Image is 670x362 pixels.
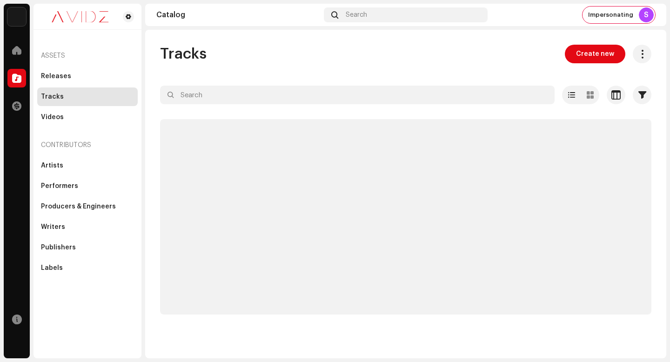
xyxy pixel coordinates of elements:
[41,182,78,190] div: Performers
[346,11,367,19] span: Search
[37,45,138,67] re-a-nav-header: Assets
[37,197,138,216] re-m-nav-item: Producers & Engineers
[41,73,71,80] div: Releases
[41,203,116,210] div: Producers & Engineers
[639,7,654,22] div: S
[588,11,633,19] span: Impersonating
[156,11,320,19] div: Catalog
[37,67,138,86] re-m-nav-item: Releases
[41,11,119,22] img: 0c631eef-60b6-411a-a233-6856366a70de
[7,7,26,26] img: 10d72f0b-d06a-424f-aeaa-9c9f537e57b6
[41,93,64,101] div: Tracks
[37,156,138,175] re-m-nav-item: Artists
[37,259,138,277] re-m-nav-item: Labels
[37,87,138,106] re-m-nav-item: Tracks
[37,177,138,195] re-m-nav-item: Performers
[37,218,138,236] re-m-nav-item: Writers
[565,45,625,63] button: Create new
[41,264,63,272] div: Labels
[37,134,138,156] re-a-nav-header: Contributors
[576,45,614,63] span: Create new
[41,244,76,251] div: Publishers
[41,114,64,121] div: Videos
[41,162,63,169] div: Artists
[160,45,207,63] span: Tracks
[41,223,65,231] div: Writers
[37,238,138,257] re-m-nav-item: Publishers
[160,86,555,104] input: Search
[37,108,138,127] re-m-nav-item: Videos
